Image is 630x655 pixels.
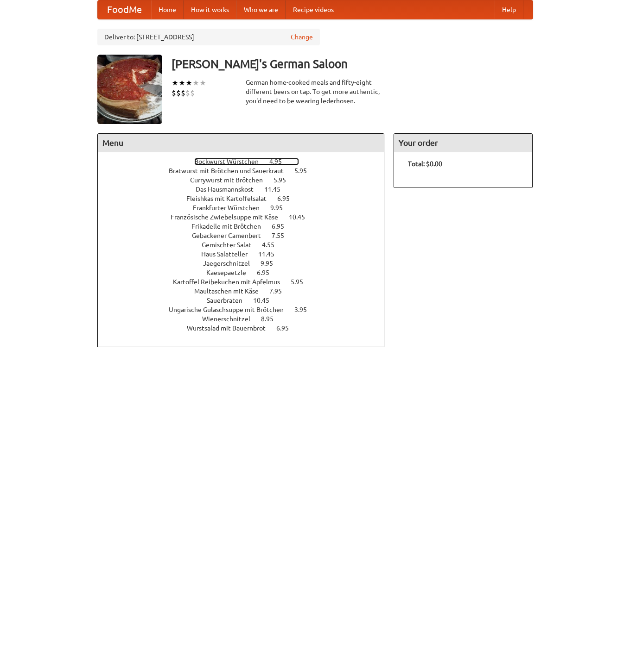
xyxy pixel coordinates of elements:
span: 6.95 [272,223,293,230]
span: Kartoffel Reibekuchen mit Apfelmus [173,278,289,286]
span: 5.95 [274,176,295,184]
div: German home-cooked meals and fifty-eight different beers on tap. To get more authentic, you'd nee... [246,78,385,106]
span: Wienerschnitzel [202,315,260,323]
h4: Menu [98,134,384,152]
span: 7.55 [272,232,293,239]
a: Das Hausmannskost 11.45 [196,186,298,193]
h4: Your order [394,134,532,152]
span: 4.55 [262,241,284,249]
span: 11.45 [258,250,284,258]
span: Ungarische Gulaschsuppe mit Brötchen [169,306,293,313]
span: Jaegerschnitzel [203,260,259,267]
a: Wienerschnitzel 8.95 [202,315,291,323]
a: Home [151,0,184,19]
a: Recipe videos [286,0,341,19]
a: Jaegerschnitzel 9.95 [203,260,290,267]
span: Französische Zwiebelsuppe mit Käse [171,213,287,221]
span: 5.95 [291,278,312,286]
span: Wurstsalad mit Bauernbrot [187,324,275,332]
span: Bratwurst mit Brötchen und Sauerkraut [169,167,293,175]
a: Gebackener Camenbert 7.55 [192,232,301,239]
span: Gebackener Camenbert [192,232,270,239]
span: Frankfurter Würstchen [193,204,269,212]
li: ★ [199,78,206,88]
li: ★ [178,78,185,88]
a: Französische Zwiebelsuppe mit Käse 10.45 [171,213,322,221]
a: Bockwurst Würstchen 4.95 [194,158,299,165]
li: $ [176,88,181,98]
span: 8.95 [261,315,283,323]
a: FoodMe [98,0,151,19]
a: Frikadelle mit Brötchen 6.95 [191,223,301,230]
span: 10.45 [253,297,279,304]
li: $ [181,88,185,98]
img: angular.jpg [97,55,162,124]
a: Fleishkas mit Kartoffelsalat 6.95 [186,195,307,202]
li: ★ [185,78,192,88]
li: ★ [192,78,199,88]
a: Change [291,32,313,42]
a: Gemischter Salat 4.55 [202,241,292,249]
span: 5.95 [294,167,316,175]
a: Haus Salatteller 11.45 [201,250,292,258]
span: Maultaschen mit Käse [194,287,268,295]
span: 10.45 [289,213,314,221]
li: $ [190,88,195,98]
a: Help [495,0,523,19]
span: Sauerbraten [207,297,252,304]
h3: [PERSON_NAME]'s German Saloon [172,55,533,73]
div: Deliver to: [STREET_ADDRESS] [97,29,320,45]
a: Sauerbraten 10.45 [207,297,286,304]
span: Currywurst mit Brötchen [190,176,272,184]
span: 6.95 [277,195,299,202]
li: $ [172,88,176,98]
span: 11.45 [264,186,290,193]
span: 3.95 [294,306,316,313]
a: Wurstsalad mit Bauernbrot 6.95 [187,324,306,332]
span: Das Hausmannskost [196,186,263,193]
span: 6.95 [276,324,298,332]
span: 9.95 [261,260,282,267]
span: 7.95 [269,287,291,295]
a: Who we are [236,0,286,19]
span: 4.95 [269,158,291,165]
span: 9.95 [270,204,292,212]
a: Currywurst mit Brötchen 5.95 [190,176,303,184]
span: Frikadelle mit Brötchen [191,223,270,230]
li: ★ [172,78,178,88]
a: Maultaschen mit Käse 7.95 [194,287,299,295]
a: Bratwurst mit Brötchen und Sauerkraut 5.95 [169,167,324,175]
span: Gemischter Salat [202,241,261,249]
a: How it works [184,0,236,19]
a: Kartoffel Reibekuchen mit Apfelmus 5.95 [173,278,320,286]
span: Bockwurst Würstchen [194,158,268,165]
span: Kaesepaetzle [206,269,255,276]
a: Kaesepaetzle 6.95 [206,269,286,276]
span: Haus Salatteller [201,250,257,258]
a: Ungarische Gulaschsuppe mit Brötchen 3.95 [169,306,324,313]
b: Total: $0.00 [408,160,442,168]
span: Fleishkas mit Kartoffelsalat [186,195,276,202]
a: Frankfurter Würstchen 9.95 [193,204,300,212]
span: 6.95 [257,269,279,276]
li: $ [185,88,190,98]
